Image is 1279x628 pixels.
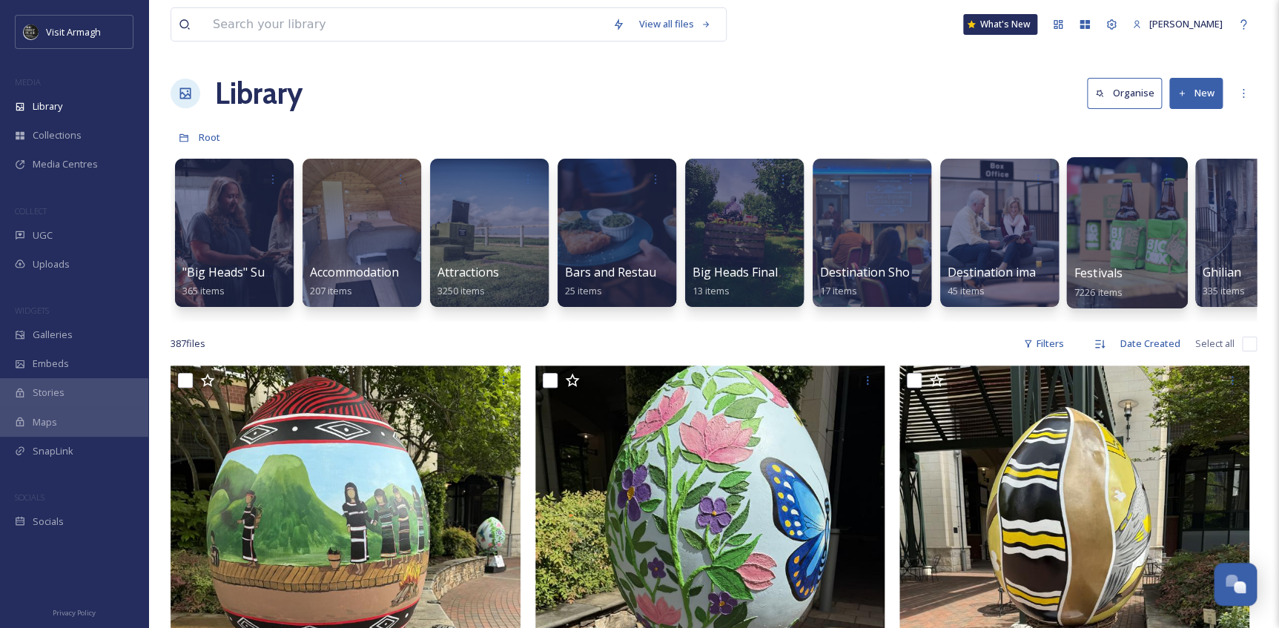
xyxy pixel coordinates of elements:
a: Festivals7226 items [1074,266,1123,299]
button: Open Chat [1214,563,1257,606]
a: Ghilian335 items [1203,265,1245,297]
span: SnapLink [33,444,73,458]
a: Destination imagery45 items [948,265,1061,297]
span: Privacy Policy [53,608,96,618]
span: 3250 items [437,284,485,297]
span: Festivals [1074,265,1123,281]
a: Destination Showcase, The Alex, [DATE]17 items [820,265,1042,297]
span: 13 items [693,284,730,297]
a: "Big Heads" Summer Content 2025365 items [182,265,375,297]
span: Socials [33,515,64,529]
span: "Big Heads" Summer Content 2025 [182,264,375,280]
a: Big Heads Final Videos13 items [693,265,818,297]
a: Privacy Policy [53,603,96,621]
span: 7226 items [1074,285,1123,298]
a: What's New [963,14,1037,35]
span: Accommodation [310,264,399,280]
span: Select all [1195,337,1235,351]
span: Attractions [437,264,499,280]
a: [PERSON_NAME] [1125,10,1230,39]
a: Accommodation207 items [310,265,399,297]
span: Library [33,99,62,113]
a: Bars and Restaurants25 items [565,265,686,297]
span: [PERSON_NAME] [1149,17,1223,30]
a: Organise [1087,78,1169,108]
span: COLLECT [15,205,47,217]
button: New [1169,78,1223,108]
span: 365 items [182,284,225,297]
span: SOCIALS [15,492,44,503]
img: THE-FIRST-PLACE-VISIT-ARMAGH.COM-BLACK.jpg [24,24,39,39]
span: Destination imagery [948,264,1061,280]
span: Media Centres [33,157,98,171]
span: Stories [33,386,65,400]
span: 45 items [948,284,985,297]
span: Galleries [33,328,73,342]
span: Destination Showcase, The Alex, [DATE] [820,264,1042,280]
div: Date Created [1113,329,1188,358]
div: Filters [1016,329,1071,358]
span: 207 items [310,284,352,297]
span: Collections [33,128,82,142]
span: Bars and Restaurants [565,264,686,280]
button: Organise [1087,78,1162,108]
span: WIDGETS [15,305,49,316]
a: View all files [632,10,718,39]
span: Maps [33,415,57,429]
span: Ghilian [1203,264,1241,280]
a: Root [199,128,220,146]
span: Uploads [33,257,70,271]
span: Embeds [33,357,69,371]
span: Visit Armagh [46,25,101,39]
span: UGC [33,228,53,242]
span: 25 items [565,284,602,297]
span: Root [199,130,220,144]
a: Library [215,71,303,116]
span: 387 file s [171,337,205,351]
a: Attractions3250 items [437,265,499,297]
span: 335 items [1203,284,1245,297]
span: MEDIA [15,76,41,87]
input: Search your library [205,8,605,41]
span: 17 items [820,284,857,297]
span: Big Heads Final Videos [693,264,818,280]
